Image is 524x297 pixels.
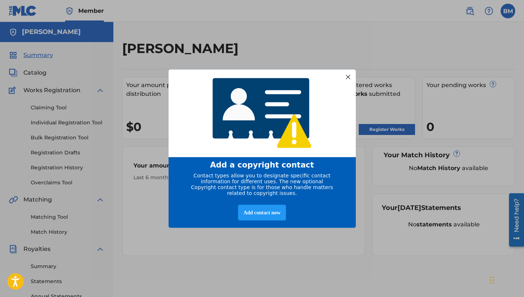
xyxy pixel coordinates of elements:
img: 4768233920565408.png [208,73,317,154]
span: Contact types allow you to designate specific contact information for different uses. The new opt... [191,172,333,196]
div: Add contact now [238,204,286,220]
div: Open Resource Center [5,3,20,56]
div: Add a copyright contact [178,160,347,169]
div: entering modal [169,69,356,228]
div: Need help? [8,8,18,42]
